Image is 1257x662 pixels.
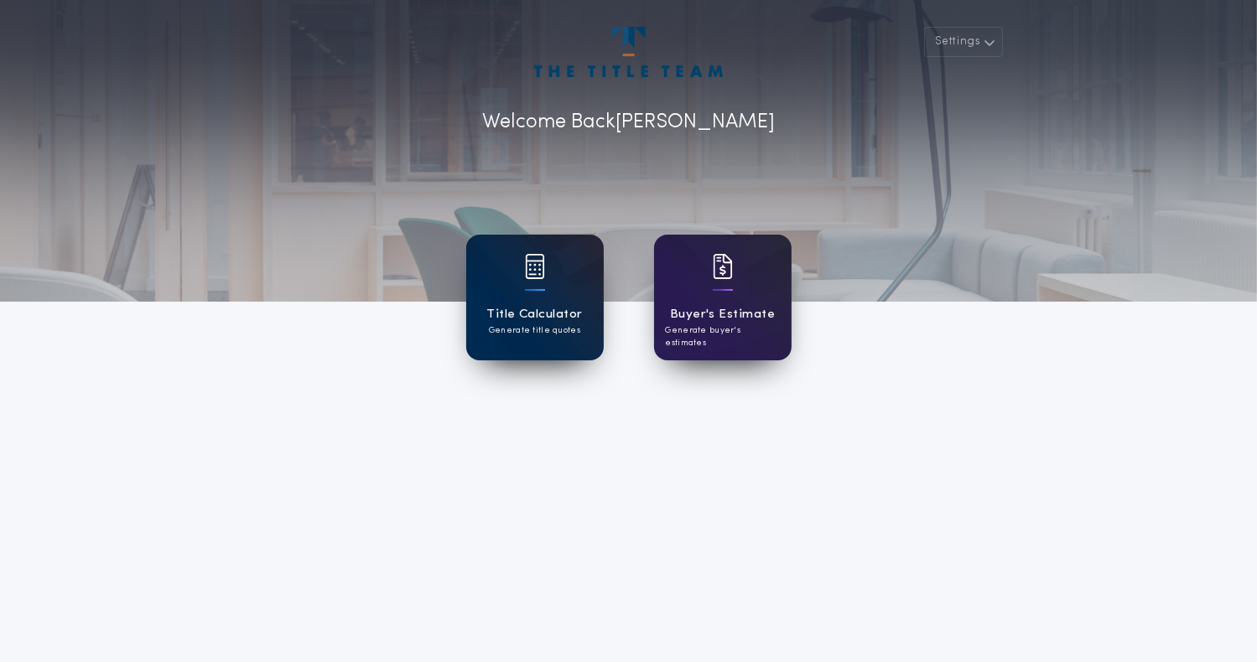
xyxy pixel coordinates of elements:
p: Welcome Back [PERSON_NAME] [482,107,775,137]
button: Settings [924,27,1003,57]
h1: Title Calculator [486,305,582,324]
p: Generate buyer's estimates [666,324,780,349]
h1: Buyer's Estimate [670,305,775,324]
a: card iconBuyer's EstimateGenerate buyer's estimates [654,235,792,360]
img: card icon [713,254,733,279]
img: account-logo [534,27,722,77]
img: card icon [525,254,545,279]
a: card iconTitle CalculatorGenerate title quotes [466,235,604,360]
p: Generate title quotes [489,324,580,337]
